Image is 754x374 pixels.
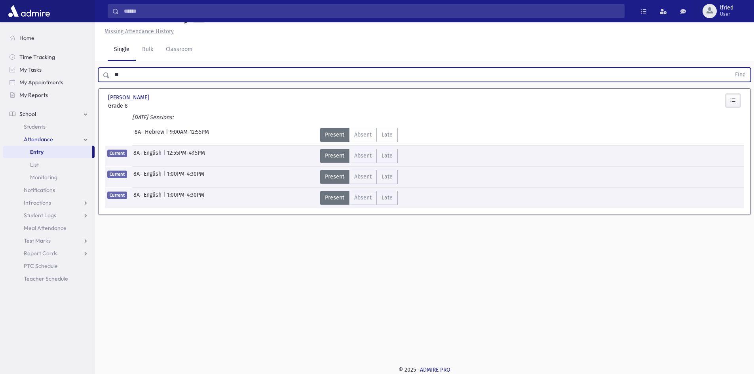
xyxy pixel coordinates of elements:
[3,133,95,146] a: Attendance
[24,136,53,143] span: Attendance
[354,131,372,139] span: Absent
[108,93,151,102] span: [PERSON_NAME]
[107,171,127,178] span: Current
[24,186,55,194] span: Notifications
[167,170,204,184] span: 1:00PM-4:30PM
[135,128,166,142] span: 8A- Hebrew
[133,191,163,205] span: 8A- English
[107,150,127,157] span: Current
[19,91,48,99] span: My Reports
[24,199,51,206] span: Infractions
[24,237,51,244] span: Test Marks
[382,194,393,202] span: Late
[320,170,398,184] div: AttTypes
[19,34,34,42] span: Home
[30,148,44,156] span: Entry
[132,114,173,121] i: [DATE] Sessions:
[136,39,160,61] a: Bulk
[3,63,95,76] a: My Tasks
[107,192,127,199] span: Current
[133,149,163,163] span: 8A- English
[3,272,95,285] a: Teacher Schedule
[119,4,624,18] input: Search
[320,149,398,163] div: AttTypes
[3,247,95,260] a: Report Cards
[320,191,398,205] div: AttTypes
[3,171,95,184] a: Monitoring
[167,191,204,205] span: 1:00PM-4:30PM
[108,102,207,110] span: Grade 8
[3,51,95,63] a: Time Tracking
[325,173,344,181] span: Present
[167,149,205,163] span: 12:55PM-4:15PM
[6,3,52,19] img: AdmirePro
[3,146,92,158] a: Entry
[170,128,209,142] span: 9:00AM-12:55PM
[354,173,372,181] span: Absent
[3,209,95,222] a: Student Logs
[382,152,393,160] span: Late
[354,194,372,202] span: Absent
[163,149,167,163] span: |
[325,131,344,139] span: Present
[24,123,46,130] span: Students
[101,28,174,35] a: Missing Attendance History
[104,28,174,35] u: Missing Attendance History
[19,110,36,118] span: School
[382,173,393,181] span: Late
[19,66,42,73] span: My Tasks
[3,184,95,196] a: Notifications
[3,234,95,247] a: Test Marks
[720,11,733,17] span: User
[24,250,57,257] span: Report Cards
[24,224,66,232] span: Meal Attendance
[133,170,163,184] span: 8A- English
[3,76,95,89] a: My Appointments
[24,262,58,270] span: PTC Schedule
[24,275,68,282] span: Teacher Schedule
[354,152,372,160] span: Absent
[730,68,750,82] button: Find
[30,174,57,181] span: Monitoring
[160,39,199,61] a: Classroom
[720,5,733,11] span: lfried
[19,53,55,61] span: Time Tracking
[163,191,167,205] span: |
[166,128,170,142] span: |
[3,222,95,234] a: Meal Attendance
[19,79,63,86] span: My Appointments
[3,32,95,44] a: Home
[3,158,95,171] a: List
[3,260,95,272] a: PTC Schedule
[3,196,95,209] a: Infractions
[382,131,393,139] span: Late
[163,170,167,184] span: |
[320,128,398,142] div: AttTypes
[3,120,95,133] a: Students
[24,212,56,219] span: Student Logs
[3,108,95,120] a: School
[30,161,39,168] span: List
[325,152,344,160] span: Present
[108,39,136,61] a: Single
[3,89,95,101] a: My Reports
[325,194,344,202] span: Present
[108,366,741,374] div: © 2025 -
